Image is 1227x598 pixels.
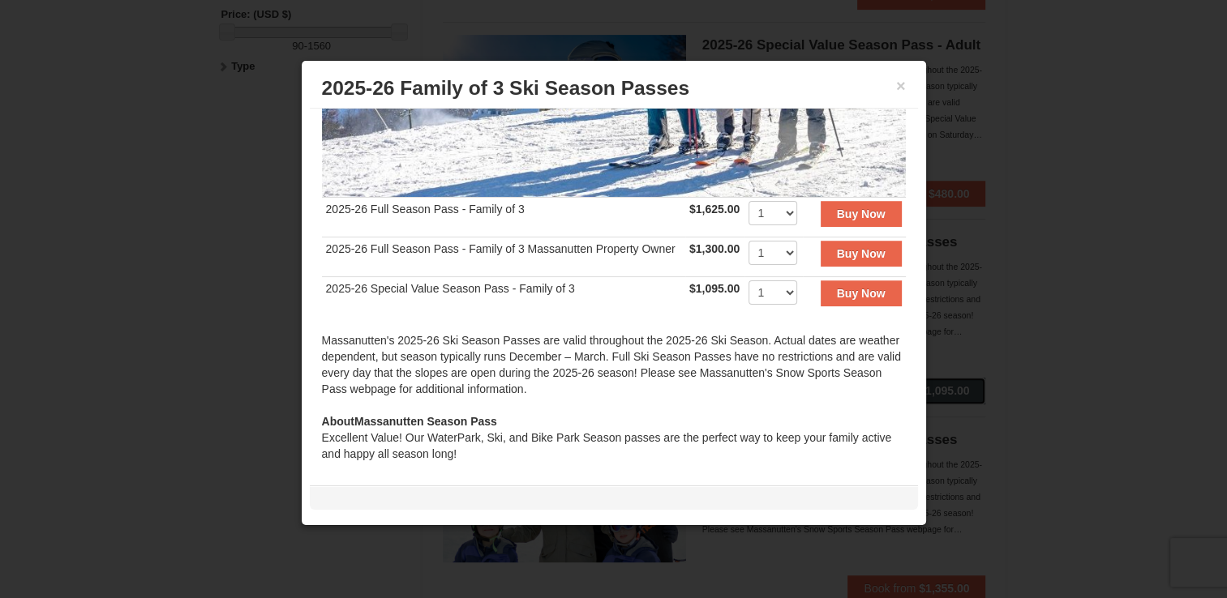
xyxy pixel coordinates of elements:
[837,247,886,260] strong: Buy Now
[821,201,902,227] button: Buy Now
[322,415,497,428] strong: Massanutten Season Pass
[322,413,906,462] div: Excellent Value! Our WaterPark, Ski, and Bike Park Season passes are the perfect way to keep your...
[322,198,685,237] td: 2025-26 Full Season Pass - Family of 3
[821,280,902,306] button: Buy Now
[322,277,685,317] td: 2025-26 Special Value Season Pass - Family of 3
[689,242,740,255] strong: $1,300.00
[837,207,886,220] strong: Buy Now
[689,282,740,295] strong: $1,095.00
[322,332,906,413] div: Massanutten's 2025-26 Ski Season Passes are valid throughout the 2025-26 Ski Season. Actual dates...
[322,76,906,100] h3: 2025-26 Family of 3 Ski Season Passes
[689,203,740,216] strong: $1,625.00
[821,241,902,267] button: Buy Now
[837,287,886,300] strong: Buy Now
[322,237,685,277] td: 2025-26 Full Season Pass - Family of 3 Massanutten Property Owner
[896,78,906,94] button: ×
[322,415,354,428] span: About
